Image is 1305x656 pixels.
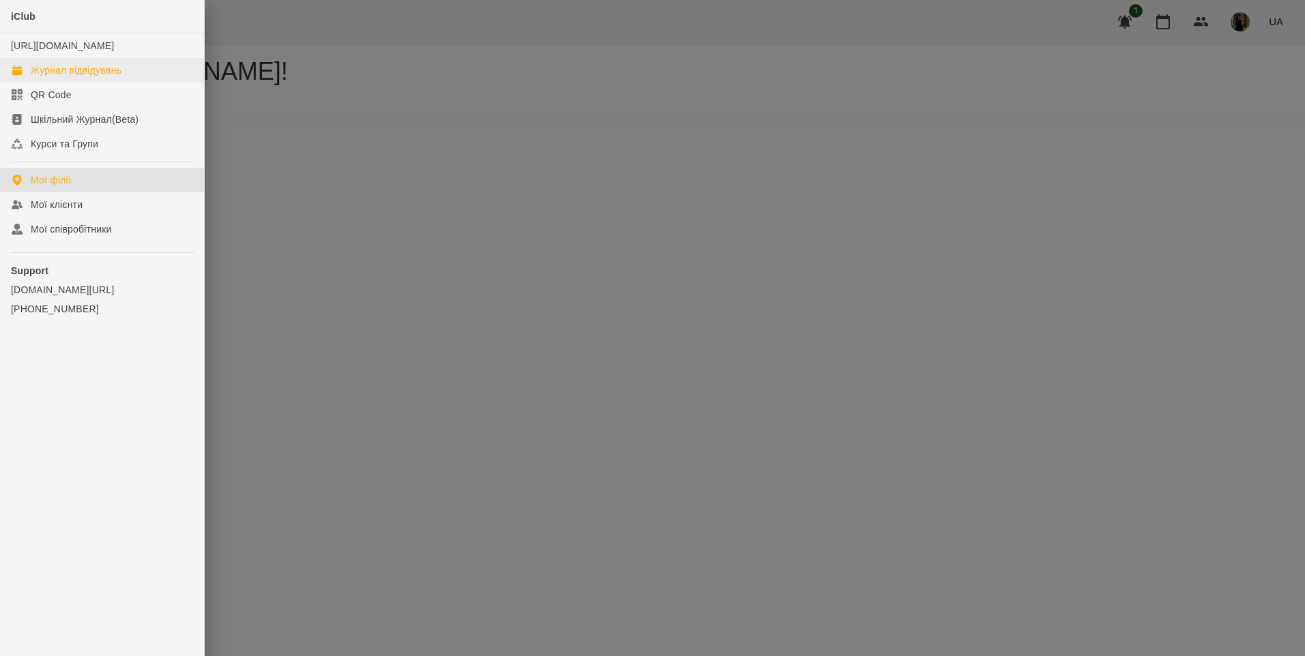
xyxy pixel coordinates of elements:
div: Журнал відвідувань [31,63,121,77]
span: iClub [11,11,35,22]
a: [DOMAIN_NAME][URL] [11,283,193,297]
div: Мої філії [31,173,71,187]
a: [PHONE_NUMBER] [11,302,193,316]
div: Курси та Групи [31,137,98,151]
div: Шкільний Журнал(Beta) [31,113,139,126]
div: Мої співробітники [31,222,112,236]
div: Мої клієнти [31,198,83,211]
p: Support [11,264,193,278]
a: [URL][DOMAIN_NAME] [11,40,114,51]
div: QR Code [31,88,72,102]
